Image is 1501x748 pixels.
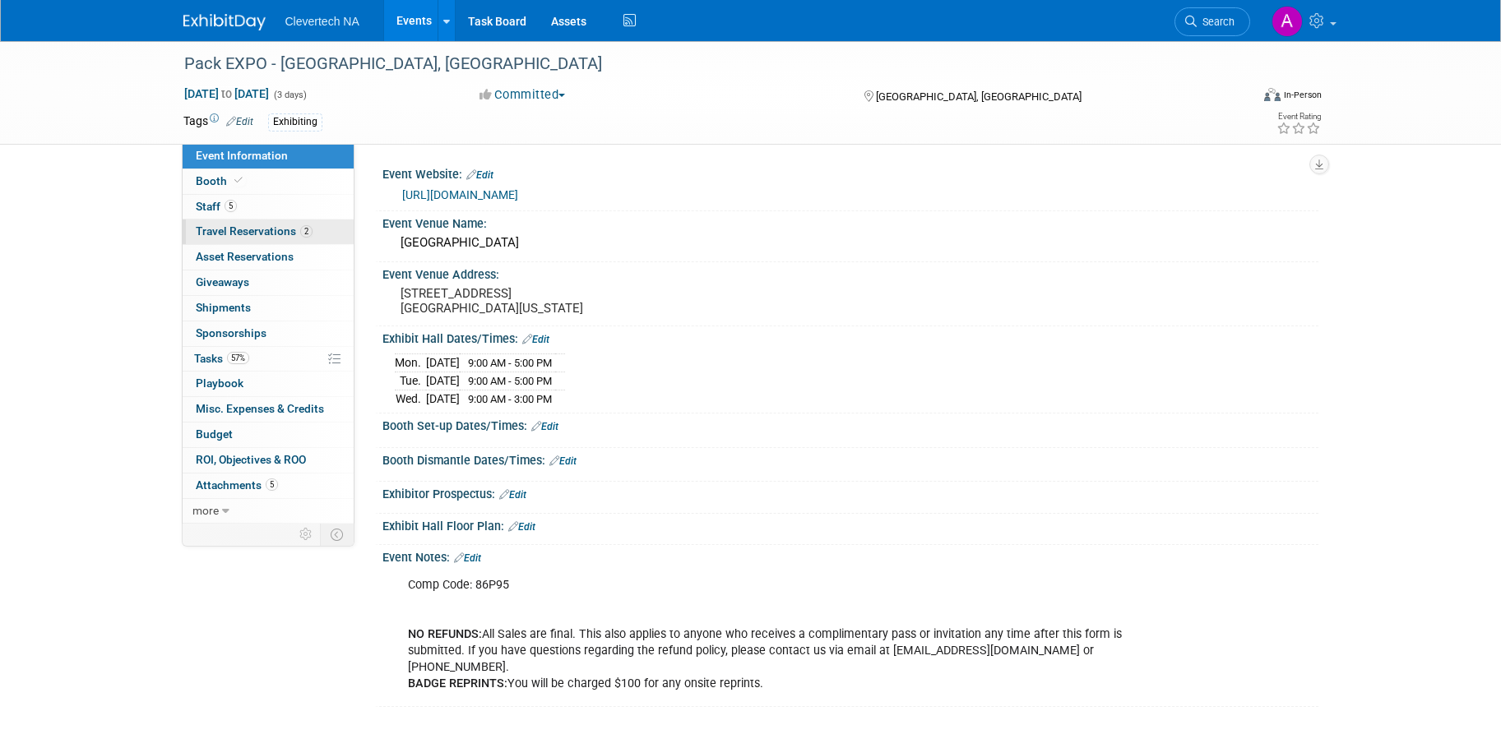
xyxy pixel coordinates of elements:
[474,86,572,104] button: Committed
[183,372,354,396] a: Playbook
[382,545,1318,566] div: Event Notes:
[1264,88,1281,101] img: Format-Inperson.png
[196,149,288,162] span: Event Information
[522,334,549,345] a: Edit
[549,455,577,467] a: Edit
[183,245,354,270] a: Asset Reservations
[196,224,313,238] span: Travel Reservations
[382,482,1318,503] div: Exhibitor Prospectus:
[183,113,253,132] td: Tags
[402,188,518,201] a: [URL][DOMAIN_NAME]
[499,489,526,501] a: Edit
[426,354,460,372] td: [DATE]
[196,200,237,213] span: Staff
[234,176,243,185] i: Booth reservation complete
[468,375,552,387] span: 9:00 AM - 5:00 PM
[266,478,278,491] span: 5
[196,275,249,289] span: Giveaways
[285,15,359,28] span: Clevertech NA
[183,422,354,447] a: Budget
[426,372,460,390] td: [DATE]
[468,357,552,369] span: 9:00 AM - 5:00 PM
[183,144,354,169] a: Event Information
[183,270,354,295] a: Giveaways
[1276,113,1321,121] div: Event Rating
[1197,16,1235,28] span: Search
[178,49,1225,79] div: Pack EXPO - [GEOGRAPHIC_DATA], [GEOGRAPHIC_DATA]
[183,347,354,372] a: Tasks57%
[196,326,266,339] span: Sponsorships
[466,169,493,181] a: Edit
[382,514,1318,535] div: Exhibit Hall Floor Plan:
[196,478,278,492] span: Attachments
[408,676,507,690] b: BADGE REPRINTS:
[876,90,1082,103] span: [GEOGRAPHIC_DATA], [GEOGRAPHIC_DATA]
[194,352,249,365] span: Tasks
[382,326,1318,348] div: Exhibit Hall Dates/Times:
[292,524,321,545] td: Personalize Event Tab Strip
[382,262,1318,283] div: Event Venue Address:
[426,390,460,407] td: [DATE]
[183,448,354,473] a: ROI, Objectives & ROO
[395,372,426,390] td: Tue.
[396,569,1137,701] div: Comp Code: 86P95 All Sales are final. This also applies to anyone who receives a complimentary pa...
[183,296,354,321] a: Shipments
[196,376,243,390] span: Playbook
[408,627,482,641] b: NO REFUNDS:
[395,230,1306,256] div: [GEOGRAPHIC_DATA]
[196,301,251,314] span: Shipments
[454,552,481,564] a: Edit
[531,421,558,432] a: Edit
[300,225,313,238] span: 2
[1283,89,1322,101] div: In-Person
[183,499,354,524] a: more
[183,321,354,346] a: Sponsorships
[382,162,1318,183] div: Event Website:
[395,390,426,407] td: Wed.
[196,174,246,187] span: Booth
[196,427,233,441] span: Budget
[183,169,354,194] a: Booth
[1174,7,1250,36] a: Search
[382,448,1318,469] div: Booth Dismantle Dates/Times:
[226,116,253,127] a: Edit
[1153,85,1323,110] div: Event Format
[320,524,354,545] td: Toggle Event Tabs
[196,402,324,415] span: Misc. Expenses & Credits
[219,87,234,100] span: to
[401,286,754,316] pre: [STREET_ADDRESS] [GEOGRAPHIC_DATA][US_STATE]
[196,453,306,466] span: ROI, Objectives & ROO
[1272,6,1303,37] img: Adnelys Hernandez
[468,393,552,405] span: 9:00 AM - 3:00 PM
[183,14,266,30] img: ExhibitDay
[227,352,249,364] span: 57%
[196,250,294,263] span: Asset Reservations
[183,195,354,219] a: Staff5
[183,219,354,244] a: Travel Reservations2
[225,200,237,212] span: 5
[382,413,1318,435] div: Booth Set-up Dates/Times:
[272,90,307,100] span: (3 days)
[395,354,426,372] td: Mon.
[183,397,354,422] a: Misc. Expenses & Credits
[268,113,322,131] div: Exhibiting
[382,211,1318,232] div: Event Venue Name:
[508,521,535,533] a: Edit
[192,504,219,517] span: more
[183,86,270,101] span: [DATE] [DATE]
[183,473,354,498] a: Attachments5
